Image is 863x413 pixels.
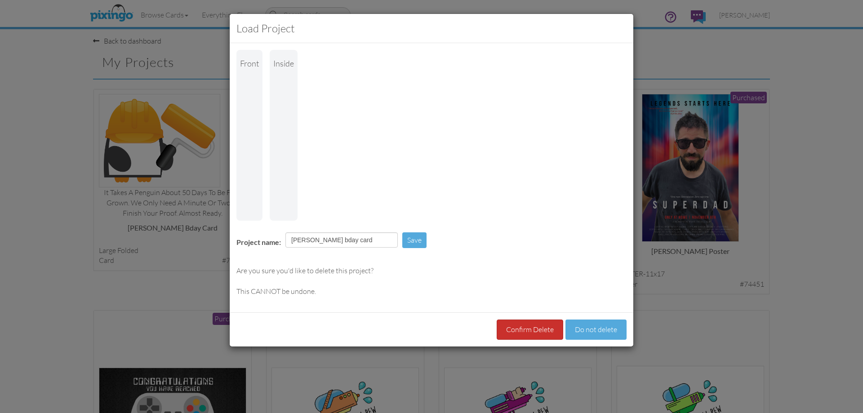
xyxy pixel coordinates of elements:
button: Confirm Delete [497,320,563,340]
label: Project name: [236,237,281,248]
input: Enter project name [285,232,398,248]
button: Save [402,232,427,248]
button: Do not delete [565,320,627,340]
div: inside [273,53,294,73]
h3: Load Project [236,21,627,36]
div: Are you sure you'd like to delete this project? This CANNOT be undone. [236,266,627,297]
div: Front [240,53,259,73]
